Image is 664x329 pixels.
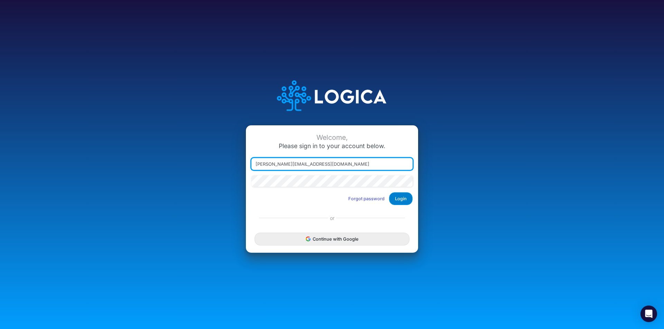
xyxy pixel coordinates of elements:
[640,306,657,322] div: Open Intercom Messenger
[279,142,385,149] span: Please sign in to your account below.
[389,192,413,205] button: Login
[344,193,389,204] button: Forgot password
[255,233,409,245] button: Continue with Google
[251,158,413,170] input: Email
[251,134,413,142] div: Welcome,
